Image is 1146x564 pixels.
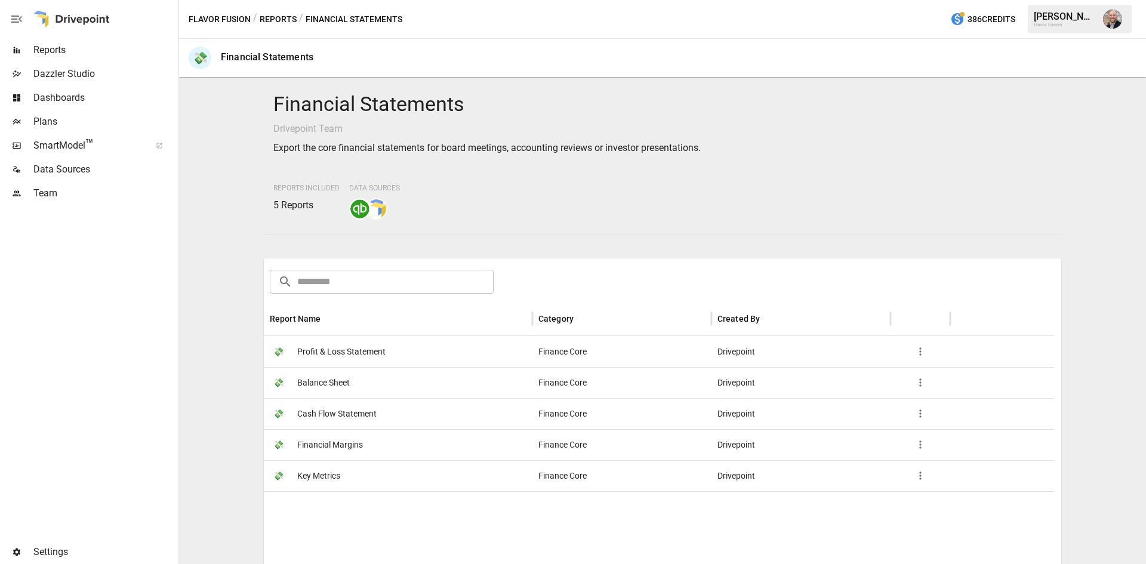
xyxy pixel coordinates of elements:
button: Sort [761,310,778,327]
span: Dazzler Studio [33,67,176,81]
button: Sort [322,310,339,327]
div: Finance Core [532,367,711,398]
button: Sort [575,310,592,327]
div: Drivepoint [711,398,891,429]
div: Created By [717,314,760,323]
span: Reports Included [273,184,340,192]
img: quickbooks [350,199,369,218]
img: smart model [367,199,386,218]
span: 💸 [270,467,288,485]
div: / [253,12,257,27]
div: Finance Core [532,398,711,429]
span: SmartModel [33,138,143,153]
span: Dashboards [33,91,176,105]
span: Data Sources [349,184,400,192]
div: Finance Core [532,336,711,367]
span: Key Metrics [297,461,340,491]
span: Plans [33,115,176,129]
div: Category [538,314,574,323]
div: 💸 [189,47,211,69]
span: Settings [33,545,176,559]
span: ™ [85,137,94,152]
div: [PERSON_NAME] [1034,11,1096,22]
div: Drivepoint [711,336,891,367]
div: Drivepoint [711,429,891,460]
button: Dustin Jacobson [1096,2,1129,36]
div: Finance Core [532,460,711,491]
span: Team [33,186,176,201]
span: Profit & Loss Statement [297,337,386,367]
p: Export the core financial statements for board meetings, accounting reviews or investor presentat... [273,141,1052,155]
button: Reports [260,12,297,27]
button: 386Credits [945,8,1020,30]
span: 💸 [270,343,288,360]
div: Financial Statements [221,51,313,63]
p: Drivepoint Team [273,122,1052,136]
div: Drivepoint [711,367,891,398]
div: Finance Core [532,429,711,460]
span: 💸 [270,405,288,423]
span: 💸 [270,436,288,454]
span: Financial Margins [297,430,363,460]
div: Flavor Fusion [1034,22,1096,27]
span: Balance Sheet [297,368,350,398]
div: / [299,12,303,27]
h4: Financial Statements [273,92,1052,117]
span: Reports [33,43,176,57]
span: 386 Credits [968,12,1015,27]
span: 💸 [270,374,288,392]
p: 5 Reports [273,198,340,212]
span: Cash Flow Statement [297,399,377,429]
span: Data Sources [33,162,176,177]
div: Report Name [270,314,321,323]
img: Dustin Jacobson [1103,10,1122,29]
button: Flavor Fusion [189,12,251,27]
div: Drivepoint [711,460,891,491]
